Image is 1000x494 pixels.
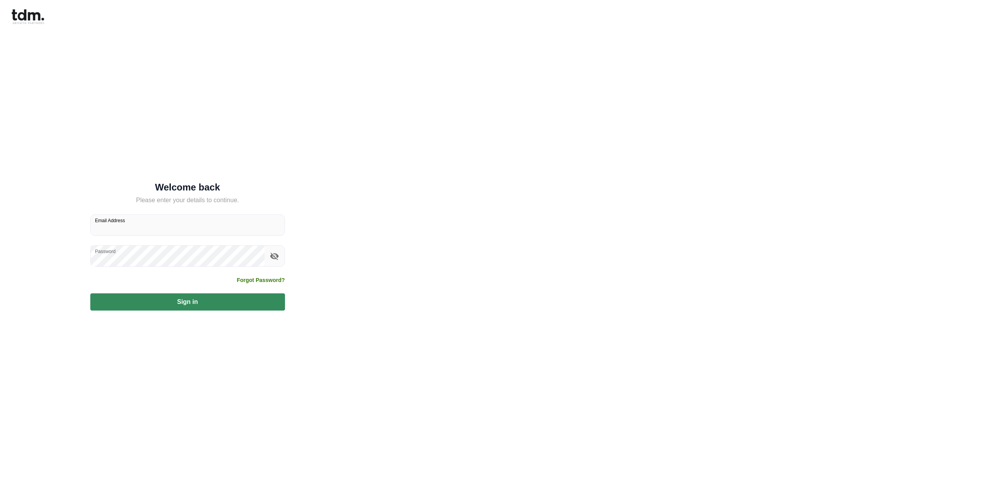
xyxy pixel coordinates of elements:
label: Password [95,248,116,255]
label: Email Address [95,217,125,224]
h5: Please enter your details to continue. [90,196,285,205]
button: toggle password visibility [268,250,281,263]
button: Sign in [90,293,285,311]
a: Forgot Password? [237,276,285,284]
h5: Welcome back [90,183,285,191]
